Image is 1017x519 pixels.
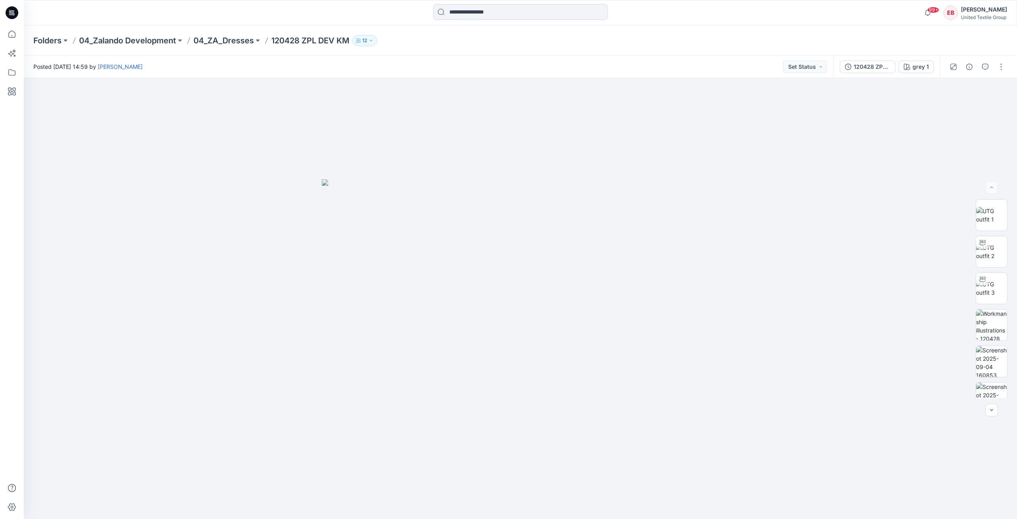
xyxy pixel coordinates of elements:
div: 120428 ZPL DEV KM [854,62,890,71]
a: 04_Zalando Development [79,35,176,46]
a: Folders [33,35,62,46]
a: [PERSON_NAME] [98,63,143,70]
button: 120428 ZPL DEV KM [840,60,895,73]
p: 12 [362,36,367,45]
div: grey 1 [913,62,929,71]
span: Posted [DATE] 14:59 by [33,62,143,71]
img: UTG outfit 1 [976,207,1007,224]
p: 120428 ZPL DEV KM [271,35,349,46]
button: 12 [352,35,377,46]
img: Workmanship illustrations - 120428 [976,309,1007,340]
div: United Textile Group [961,14,1007,20]
a: 04_ZA_Dresses [193,35,254,46]
img: Screenshot 2025-09-04 160825 [976,383,1007,414]
img: Screenshot 2025-09-04 160853 [976,346,1007,377]
div: [PERSON_NAME] [961,5,1007,14]
img: UTG outfit 3 [976,280,1007,297]
span: 99+ [927,7,939,13]
button: Details [963,60,976,73]
div: EB [944,6,958,20]
img: UTG outfit 2 [976,243,1007,260]
button: grey 1 [899,60,934,73]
